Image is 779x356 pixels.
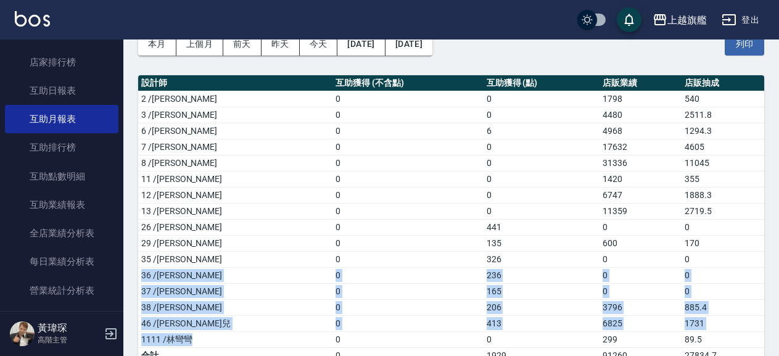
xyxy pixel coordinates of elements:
td: 1111 /林彎彎 [138,331,332,347]
td: 4480 [600,107,682,123]
td: 0 [484,171,600,187]
td: 0 [484,331,600,347]
h5: 黃瑋琛 [38,322,101,334]
td: 4605 [682,139,764,155]
td: 135 [484,235,600,251]
td: 0 [332,219,484,235]
td: 236 [484,267,600,283]
td: 11 /[PERSON_NAME] [138,171,332,187]
button: 上越旗艦 [648,7,712,33]
td: 165 [484,283,600,299]
a: 每日業績分析表 [5,247,118,276]
th: 互助獲得 (不含點) [332,75,484,91]
button: 昨天 [262,33,300,56]
button: save [617,7,641,32]
td: 0 [600,283,682,299]
td: 1798 [600,91,682,107]
button: 登出 [717,9,764,31]
td: 1294.3 [682,123,764,139]
p: 高階主管 [38,334,101,346]
a: 互助排行榜 [5,133,118,162]
td: 170 [682,235,764,251]
td: 37 /[PERSON_NAME] [138,283,332,299]
td: 1731 [682,315,764,331]
td: 6747 [600,187,682,203]
td: 0 [484,91,600,107]
button: 前天 [223,33,262,56]
a: 營業項目月分析表 [5,305,118,333]
td: 2511.8 [682,107,764,123]
td: 413 [484,315,600,331]
td: 0 [332,267,484,283]
td: 8 /[PERSON_NAME] [138,155,332,171]
td: 540 [682,91,764,107]
button: 列印 [725,33,764,56]
td: 31336 [600,155,682,171]
td: 29 /[PERSON_NAME] [138,235,332,251]
td: 2 /[PERSON_NAME] [138,91,332,107]
th: 設計師 [138,75,332,91]
td: 4968 [600,123,682,139]
td: 38 /[PERSON_NAME] [138,299,332,315]
td: 0 [600,267,682,283]
td: 46 /[PERSON_NAME]兒 [138,315,332,331]
td: 12 /[PERSON_NAME] [138,187,332,203]
td: 0 [682,251,764,267]
td: 0 [682,283,764,299]
button: 本月 [138,33,176,56]
td: 26 /[PERSON_NAME] [138,219,332,235]
td: 6 /[PERSON_NAME] [138,123,332,139]
td: 36 /[PERSON_NAME] [138,267,332,283]
td: 35 /[PERSON_NAME] [138,251,332,267]
th: 互助獲得 (點) [484,75,600,91]
td: 441 [484,219,600,235]
a: 互助業績報表 [5,191,118,219]
td: 3 /[PERSON_NAME] [138,107,332,123]
td: 0 [332,123,484,139]
td: 11359 [600,203,682,219]
td: 0 [332,299,484,315]
td: 17632 [600,139,682,155]
td: 89.5 [682,331,764,347]
td: 0 [484,203,600,219]
td: 0 [484,187,600,203]
td: 0 [332,235,484,251]
td: 0 [332,139,484,155]
button: [DATE] [385,33,432,56]
td: 0 [332,251,484,267]
td: 0 [682,219,764,235]
button: [DATE] [337,33,385,56]
td: 0 [332,91,484,107]
td: 0 [682,267,764,283]
td: 206 [484,299,600,315]
td: 11045 [682,155,764,171]
td: 1420 [600,171,682,187]
td: 0 [332,107,484,123]
td: 7 /[PERSON_NAME] [138,139,332,155]
td: 0 [332,187,484,203]
td: 0 [332,331,484,347]
div: 上越旗艦 [667,12,707,28]
a: 互助月報表 [5,105,118,133]
img: Logo [15,11,50,27]
td: 13 /[PERSON_NAME] [138,203,332,219]
td: 3796 [600,299,682,315]
a: 互助日報表 [5,77,118,105]
td: 6 [484,123,600,139]
td: 0 [484,155,600,171]
button: 今天 [300,33,338,56]
th: 店販業績 [600,75,682,91]
td: 0 [600,219,682,235]
td: 0 [484,139,600,155]
td: 600 [600,235,682,251]
td: 1888.3 [682,187,764,203]
img: Person [10,321,35,346]
td: 0 [332,283,484,299]
th: 店販抽成 [682,75,764,91]
a: 全店業績分析表 [5,219,118,247]
a: 營業統計分析表 [5,276,118,305]
a: 店家排行榜 [5,48,118,77]
td: 6825 [600,315,682,331]
td: 0 [332,203,484,219]
a: 互助點數明細 [5,162,118,191]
